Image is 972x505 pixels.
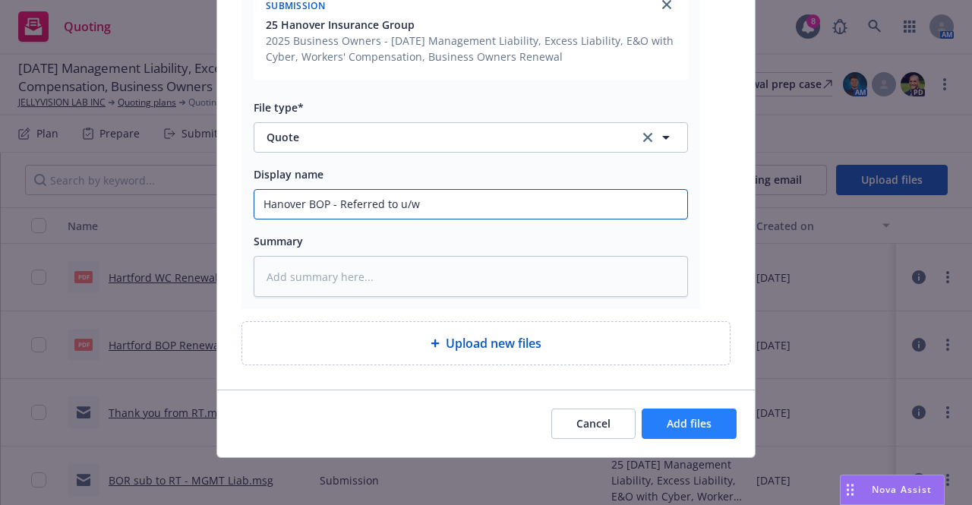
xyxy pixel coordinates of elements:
button: Add files [642,409,737,439]
button: Cancel [551,409,636,439]
span: Nova Assist [872,483,932,496]
span: Add files [667,416,712,431]
span: 25 Hanover Insurance Group [266,17,415,33]
span: 2025 Business Owners - [DATE] Management Liability, Excess Liability, E&O with Cyber, Workers' Co... [266,33,679,65]
span: Quote [267,129,618,145]
span: File type* [254,100,304,115]
div: Upload new files [241,321,731,365]
span: Cancel [576,416,611,431]
span: Upload new files [446,334,541,352]
button: 25 Hanover Insurance Group [266,17,679,33]
span: Summary [254,234,303,248]
span: Display name [254,167,323,181]
input: Add display name here... [254,190,687,219]
a: clear selection [639,128,657,147]
button: Nova Assist [840,475,945,505]
button: Quoteclear selection [254,122,688,153]
div: Drag to move [841,475,860,504]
